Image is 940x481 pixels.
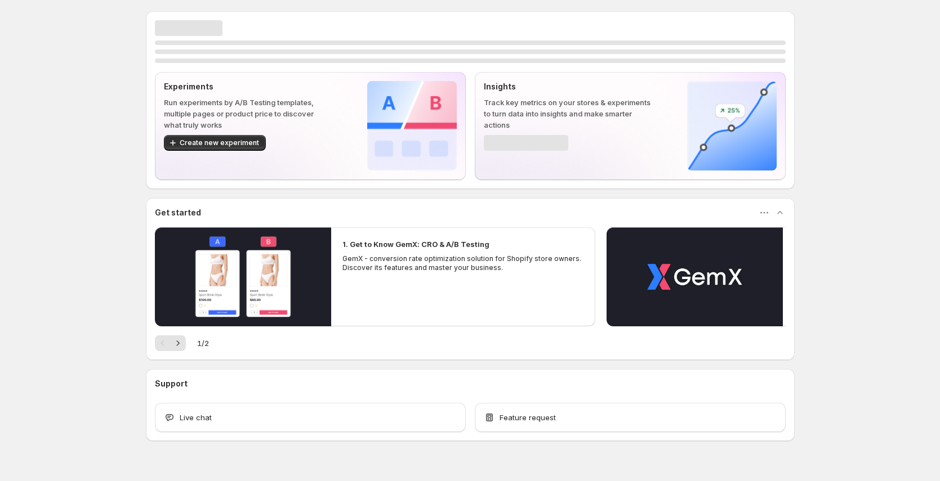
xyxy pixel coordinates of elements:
[342,254,585,272] p: GemX - conversion rate optimization solution for Shopify store owners. Discover its features and ...
[484,97,651,131] p: Track key metrics on your stores & experiments to turn data into insights and make smarter actions
[155,378,188,389] h3: Support
[180,138,259,147] span: Create new experiment
[687,81,777,170] img: Insights
[180,412,212,423] span: Live chat
[607,227,783,326] button: Play video
[155,207,201,218] h3: Get started
[197,338,209,349] span: 1 / 2
[164,97,331,131] p: Run experiments by A/B Testing templates, multiple pages or product price to discover what truly ...
[342,239,489,250] h2: 1. Get to Know GemX: CRO & A/B Testing
[164,135,266,151] button: Create new experiment
[170,335,186,351] button: Next
[155,335,186,351] nav: Pagination
[367,81,457,170] img: Experiments
[164,81,331,92] p: Experiments
[500,412,556,423] span: Feature request
[155,227,331,326] button: Play video
[484,81,651,92] p: Insights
